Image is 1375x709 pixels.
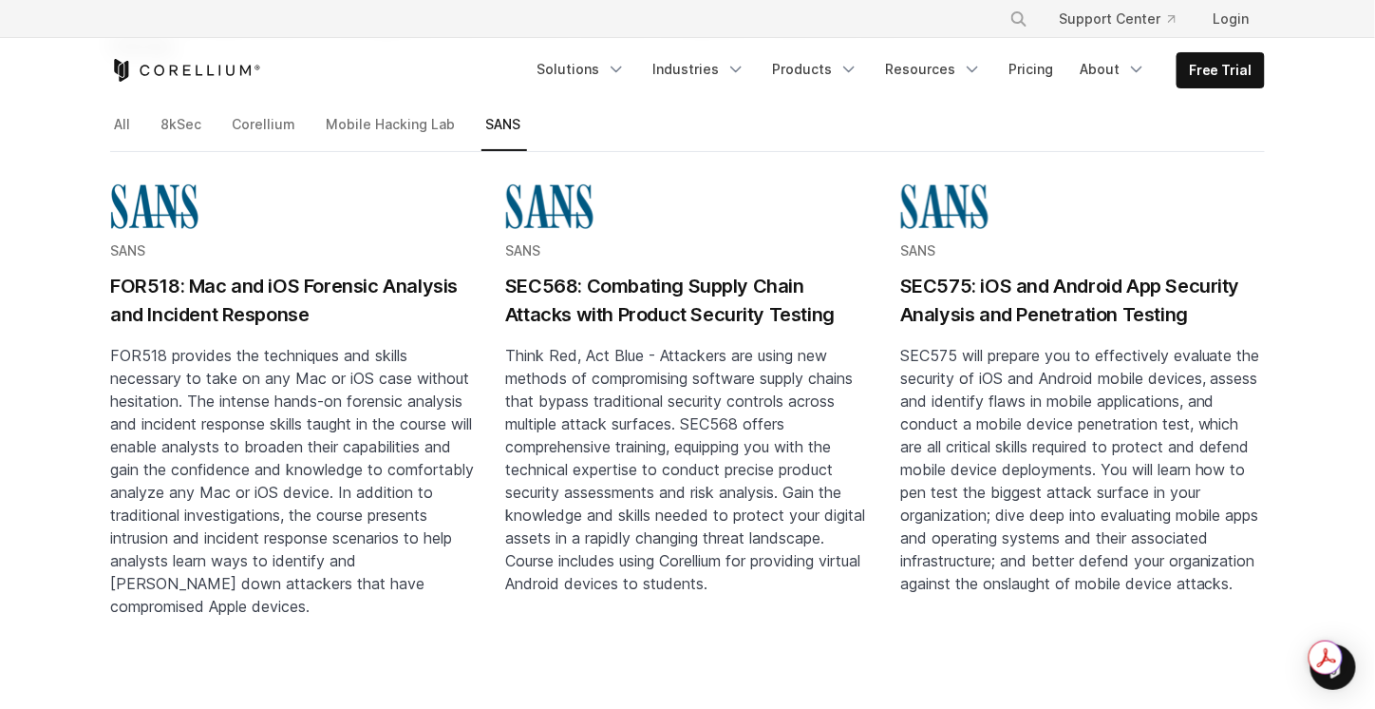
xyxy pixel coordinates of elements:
[322,112,461,152] a: Mobile Hacking Lab
[641,52,757,86] a: Industries
[110,272,475,329] h2: FOR518: Mac and iOS Forensic Analysis and Incident Response
[157,112,208,152] a: 8kSec
[525,52,637,86] a: Solutions
[110,59,261,82] a: Corellium Home
[505,242,540,259] span: SANS
[900,272,1265,329] h2: SEC575: iOS and Android App Security Analysis and Penetration Testing
[1068,52,1158,86] a: About
[987,2,1265,36] div: Navigation Menu
[505,346,865,593] span: Think Red, Act Blue - Attackers are using new methods of compromising software supply chains that...
[110,242,145,259] span: SANS
[1002,2,1036,36] button: Search
[874,52,993,86] a: Resources
[481,112,527,152] a: SANS
[110,182,475,679] a: Blog post summary: FOR518: Mac and iOS Forensic Analysis and Incident Response
[110,112,137,152] a: All
[110,182,199,230] img: sans-logo-cropped
[228,112,302,152] a: Corellium
[997,52,1064,86] a: Pricing
[525,52,1265,88] div: Navigation Menu
[505,182,870,679] a: Blog post summary: SEC568: Combating Supply Chain Attacks with Product Security Testing
[900,242,935,259] span: SANS
[761,52,870,86] a: Products
[505,272,870,329] h2: SEC568: Combating Supply Chain Attacks with Product Security Testing
[110,346,474,616] span: FOR518 provides the techniques and skills necessary to take on any Mac or iOS case without hesita...
[505,182,594,230] img: sans-logo-cropped
[900,182,1265,679] a: Blog post summary: SEC575: iOS and Android App Security Analysis and Penetration Testing
[900,182,989,230] img: sans-logo-cropped
[1177,53,1264,87] a: Free Trial
[900,344,1265,595] p: SEC575 will prepare you to effectively evaluate the security of iOS and Android mobile devices, a...
[1044,2,1191,36] a: Support Center
[1198,2,1265,36] a: Login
